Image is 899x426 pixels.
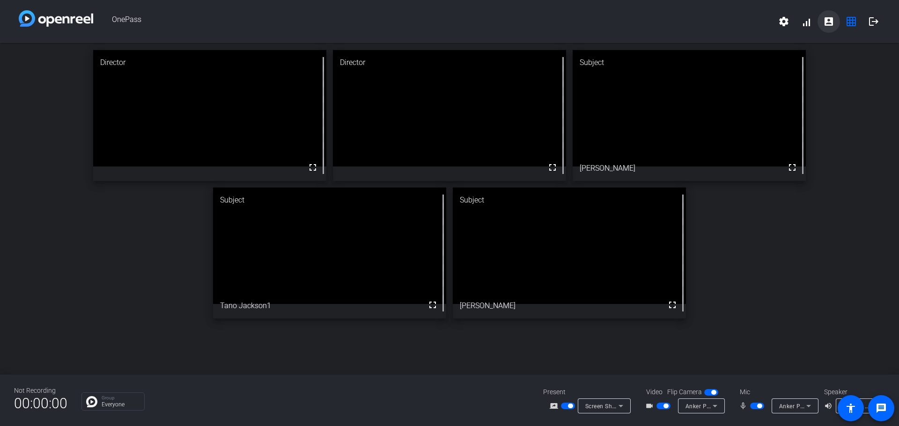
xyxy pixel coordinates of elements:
[667,299,678,310] mat-icon: fullscreen
[86,396,97,407] img: Chat Icon
[102,396,140,400] p: Group
[795,10,818,33] button: signal_cellular_alt
[739,400,750,412] mat-icon: mic_none
[14,386,67,396] div: Not Recording
[846,16,857,27] mat-icon: grid_on
[667,387,702,397] span: Flip Camera
[876,403,887,414] mat-icon: message
[573,50,806,75] div: Subject
[824,400,835,412] mat-icon: volume_up
[845,403,856,414] mat-icon: accessibility
[824,387,880,397] div: Speaker
[93,50,326,75] div: Director
[102,402,140,407] p: Everyone
[730,387,824,397] div: Mic
[427,299,438,310] mat-icon: fullscreen
[547,162,558,173] mat-icon: fullscreen
[778,16,789,27] mat-icon: settings
[585,402,626,410] span: Screen Sharing
[550,400,561,412] mat-icon: screen_share_outline
[213,188,446,213] div: Subject
[333,50,566,75] div: Director
[645,400,656,412] mat-icon: videocam_outline
[19,10,93,27] img: white-gradient.svg
[307,162,318,173] mat-icon: fullscreen
[646,387,663,397] span: Video
[787,162,798,173] mat-icon: fullscreen
[868,16,879,27] mat-icon: logout
[453,188,686,213] div: Subject
[823,16,834,27] mat-icon: account_box
[14,392,67,415] span: 00:00:00
[93,10,773,33] span: OnePass
[543,387,637,397] div: Present
[685,402,785,410] span: Anker PowerConf C300 (291a:3361)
